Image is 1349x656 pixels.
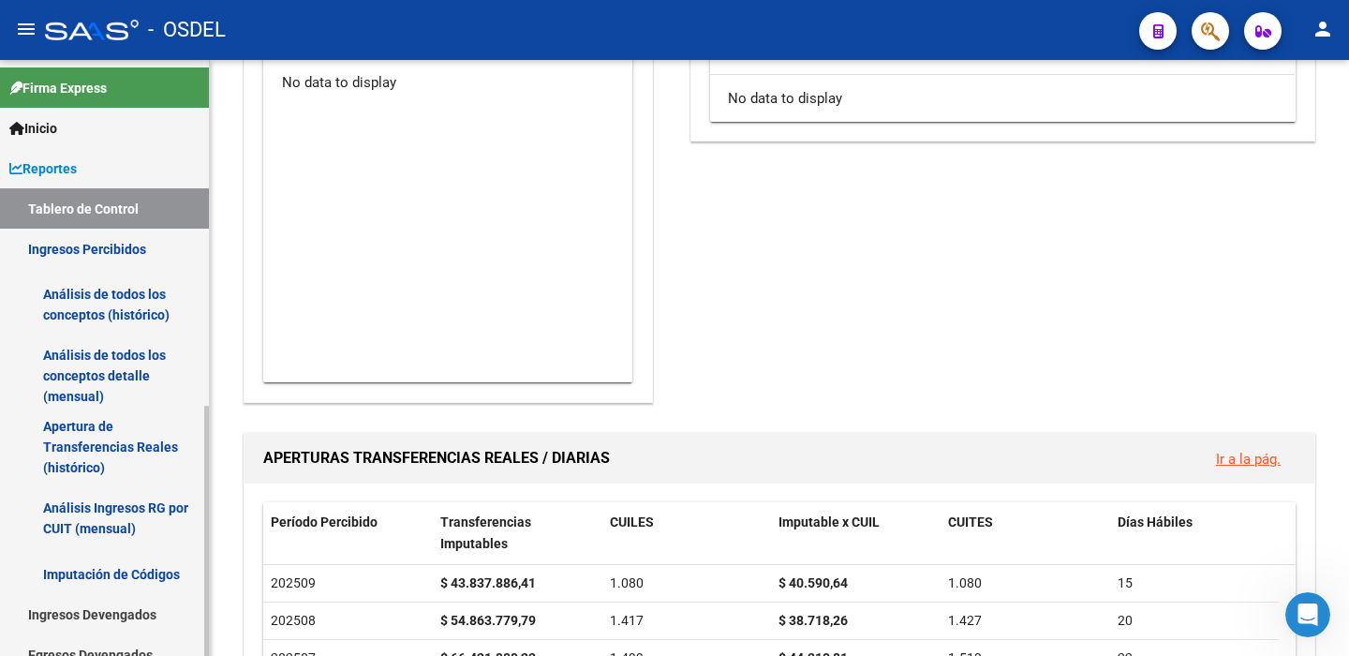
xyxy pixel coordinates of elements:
span: Reportes [9,158,77,179]
iframe: Intercom live chat [1285,592,1330,637]
span: 20 [1118,613,1133,628]
span: 1.417 [610,613,644,628]
span: 15 [1118,575,1133,590]
datatable-header-cell: Días Hábiles [1110,502,1280,564]
span: 202508 [271,613,316,628]
span: Firma Express [9,78,107,98]
strong: $ 38.718,26 [778,613,848,628]
a: Ir a la pág. [1216,451,1281,468]
span: Período Percibido [271,514,378,529]
datatable-header-cell: CUITES [941,502,1110,564]
span: 1.427 [948,613,982,628]
span: Importe Reconocido [1105,24,1176,61]
div: No data to display [710,75,1295,122]
mat-icon: menu [15,18,37,40]
datatable-header-cell: Transferencias Imputables [433,502,602,564]
strong: $ 43.837.886,41 [440,575,536,590]
strong: $ 40.590,64 [778,575,848,590]
span: CUILES [610,514,654,529]
button: Ir a la pág. [1201,441,1296,476]
span: 1.080 [948,575,982,590]
mat-icon: person [1312,18,1334,40]
datatable-header-cell: CUILES [602,502,772,564]
span: 202509 [271,575,316,590]
span: - OSDEL [148,9,226,51]
span: CUITES [948,514,993,529]
div: No data to display [263,59,632,106]
span: APERTURAS TRANSFERENCIAS REALES / DIARIAS [263,449,610,467]
datatable-header-cell: Período Percibido [263,502,433,564]
span: 1.080 [610,575,644,590]
datatable-header-cell: Imputable x CUIL [771,502,941,564]
span: Imputable x CUIL [778,514,880,529]
span: Transferencias Imputables [440,514,531,551]
strong: $ 54.863.779,79 [440,613,536,628]
span: Inicio [9,118,57,139]
span: Días Hábiles [1118,514,1193,529]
